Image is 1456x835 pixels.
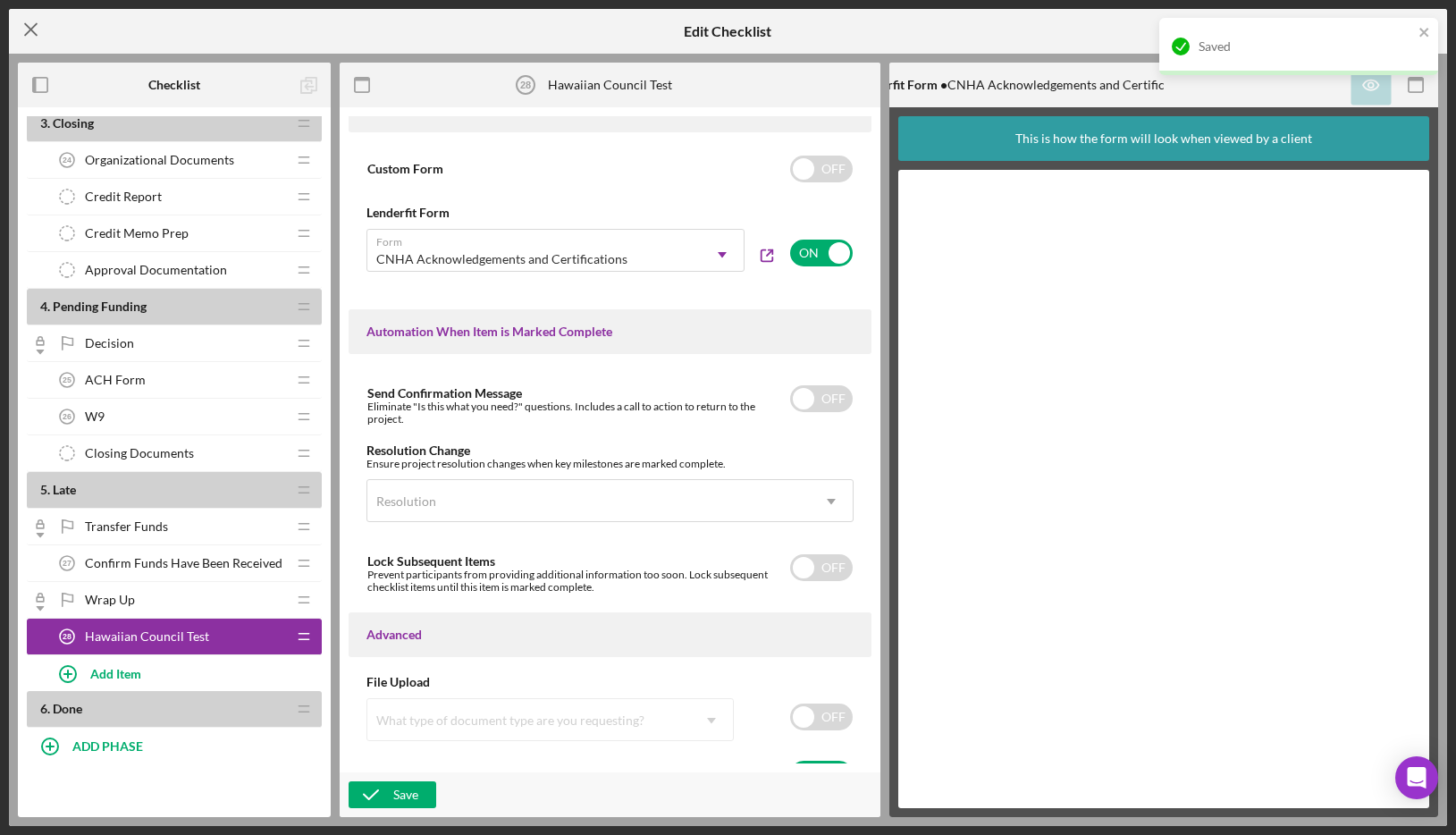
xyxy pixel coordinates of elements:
[349,781,436,808] button: Save
[148,78,200,92] b: Checklist
[916,188,1414,790] iframe: Lenderfit form
[45,655,322,691] button: Add Item
[90,656,141,690] div: Add Item
[367,385,522,401] label: Send Confirmation Message
[366,443,854,458] div: Resolution Change
[393,781,418,808] div: Save
[40,299,50,314] span: 4 .
[85,373,146,387] span: ACH Form
[85,226,189,240] span: Credit Memo Prep
[63,632,72,641] tspan: 28
[14,14,469,34] body: Rich Text Area. Press ALT-0 for help.
[85,446,194,460] span: Closing Documents
[53,701,82,716] span: Done
[14,14,469,34] div: .
[53,299,147,314] span: Pending Funding
[367,553,495,569] label: Lock Subsequent Items
[85,263,227,277] span: Approval Documentation
[53,482,76,497] span: Late
[85,336,134,350] span: Decision
[1418,25,1431,42] button: close
[40,701,50,716] span: 6 .
[366,325,854,339] div: Automation When Item is Marked Complete
[366,675,854,689] div: File Upload
[85,629,209,644] span: Hawaiian Council Test
[40,482,50,497] span: 5 .
[72,738,143,754] b: ADD PHASE
[548,78,672,92] div: Hawaiian Council Test
[367,161,443,176] label: Custom Form
[85,519,168,534] span: Transfer Funds
[366,205,450,220] b: Lenderfit Form
[366,628,854,642] div: Advanced
[40,115,50,131] span: 3 .
[854,77,947,92] b: Lenderfit Form •
[376,252,627,266] div: CNHA Acknowledgements and Certifications
[1199,39,1413,54] div: Saved
[1395,756,1438,799] div: Open Intercom Messenger
[63,559,72,568] tspan: 27
[367,401,790,426] div: Eliminate "Is this what you need?" questions. Includes a call to action to return to the project.
[684,23,771,39] h5: Edit Checklist
[376,494,436,509] div: Resolution
[27,728,322,763] button: ADD PHASE
[63,156,72,164] tspan: 24
[520,80,531,90] tspan: 28
[854,78,1199,92] div: CNHA Acknowledgements and Certifications
[85,409,105,424] span: W9
[63,412,72,421] tspan: 26
[63,375,72,384] tspan: 25
[53,115,94,131] span: Closing
[366,458,854,470] div: Ensure project resolution changes when key milestones are marked complete.
[85,556,282,570] span: Confirm Funds Have Been Received
[1015,116,1312,161] div: This is how the form will look when viewed by a client
[85,190,162,204] span: Credit Report
[367,569,790,594] div: Prevent participants from providing additional information too soon. Lock subsequent checklist it...
[85,153,234,167] span: Organizational Documents
[85,593,135,607] span: Wrap Up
